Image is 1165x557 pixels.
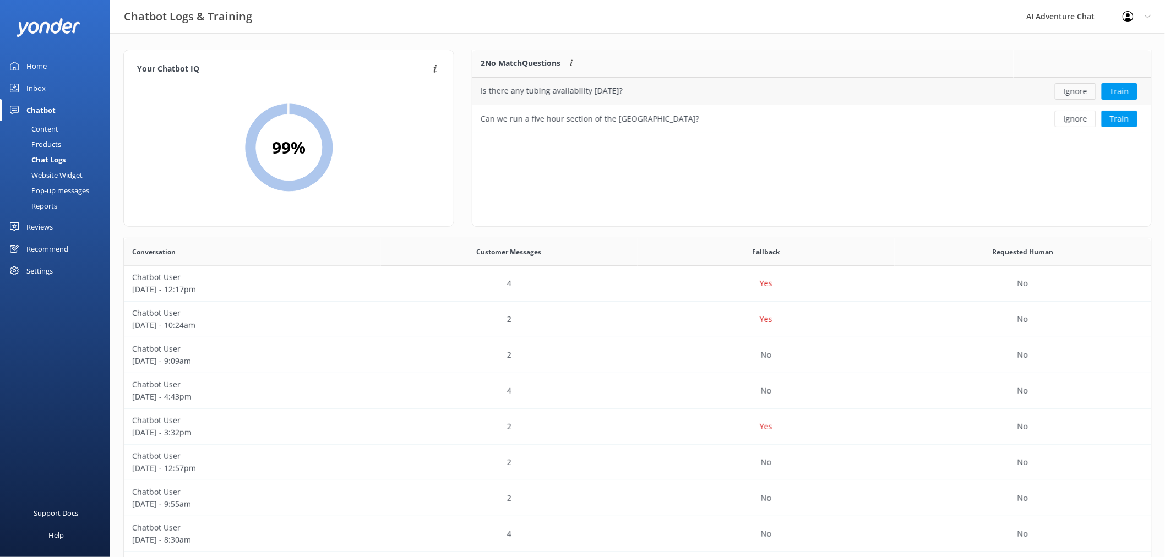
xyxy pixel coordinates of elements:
[507,528,511,540] p: 4
[7,183,89,198] div: Pop-up messages
[7,136,110,152] a: Products
[7,198,57,214] div: Reports
[124,445,1151,480] div: row
[7,152,66,167] div: Chat Logs
[507,313,511,325] p: 2
[7,167,110,183] a: Website Widget
[1017,313,1028,325] p: No
[17,18,80,36] img: yonder-white-logo.png
[124,409,1151,445] div: row
[132,283,373,296] p: [DATE] - 12:17pm
[507,277,511,290] p: 4
[1102,83,1137,100] button: Train
[1017,385,1028,397] p: No
[132,379,373,391] p: Chatbot User
[1017,421,1028,433] p: No
[1017,456,1028,468] p: No
[507,385,511,397] p: 4
[1017,349,1028,361] p: No
[761,492,771,504] p: No
[132,450,373,462] p: Chatbot User
[761,349,771,361] p: No
[124,337,1151,373] div: row
[1102,111,1137,127] button: Train
[26,77,46,99] div: Inbox
[477,247,542,257] span: Customer Messages
[481,57,560,69] p: 2 No Match Questions
[132,522,373,534] p: Chatbot User
[124,373,1151,409] div: row
[34,502,79,524] div: Support Docs
[272,134,306,161] h2: 99 %
[7,121,58,136] div: Content
[507,349,511,361] p: 2
[132,462,373,474] p: [DATE] - 12:57pm
[124,302,1151,337] div: row
[1017,492,1028,504] p: No
[7,167,83,183] div: Website Widget
[124,480,1151,516] div: row
[7,136,61,152] div: Products
[26,216,53,238] div: Reviews
[1017,528,1028,540] p: No
[1055,83,1096,100] button: Ignore
[132,307,373,319] p: Chatbot User
[761,456,771,468] p: No
[7,152,110,167] a: Chat Logs
[124,266,1151,302] div: row
[26,99,56,121] div: Chatbot
[26,260,53,282] div: Settings
[992,247,1053,257] span: Requested Human
[507,492,511,504] p: 2
[132,319,373,331] p: [DATE] - 10:24am
[752,247,780,257] span: Fallback
[1017,277,1028,290] p: No
[760,421,772,433] p: Yes
[481,113,699,125] div: Can we run a five hour section of the [GEOGRAPHIC_DATA]?
[137,63,430,75] h4: Your Chatbot IQ
[760,277,772,290] p: Yes
[124,516,1151,552] div: row
[7,183,110,198] a: Pop-up messages
[1055,111,1096,127] button: Ignore
[132,414,373,427] p: Chatbot User
[26,238,68,260] div: Recommend
[761,385,771,397] p: No
[7,121,110,136] a: Content
[132,343,373,355] p: Chatbot User
[26,55,47,77] div: Home
[507,421,511,433] p: 2
[472,78,1151,105] div: row
[132,498,373,510] p: [DATE] - 9:55am
[132,247,176,257] span: Conversation
[132,534,373,546] p: [DATE] - 8:30am
[124,8,252,25] h3: Chatbot Logs & Training
[760,313,772,325] p: Yes
[481,85,623,97] div: Is there any tubing availability [DATE]?
[507,456,511,468] p: 2
[472,105,1151,133] div: row
[132,391,373,403] p: [DATE] - 4:43pm
[132,271,373,283] p: Chatbot User
[472,78,1151,133] div: grid
[132,427,373,439] p: [DATE] - 3:32pm
[48,524,64,546] div: Help
[132,355,373,367] p: [DATE] - 9:09am
[132,486,373,498] p: Chatbot User
[7,198,110,214] a: Reports
[761,528,771,540] p: No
